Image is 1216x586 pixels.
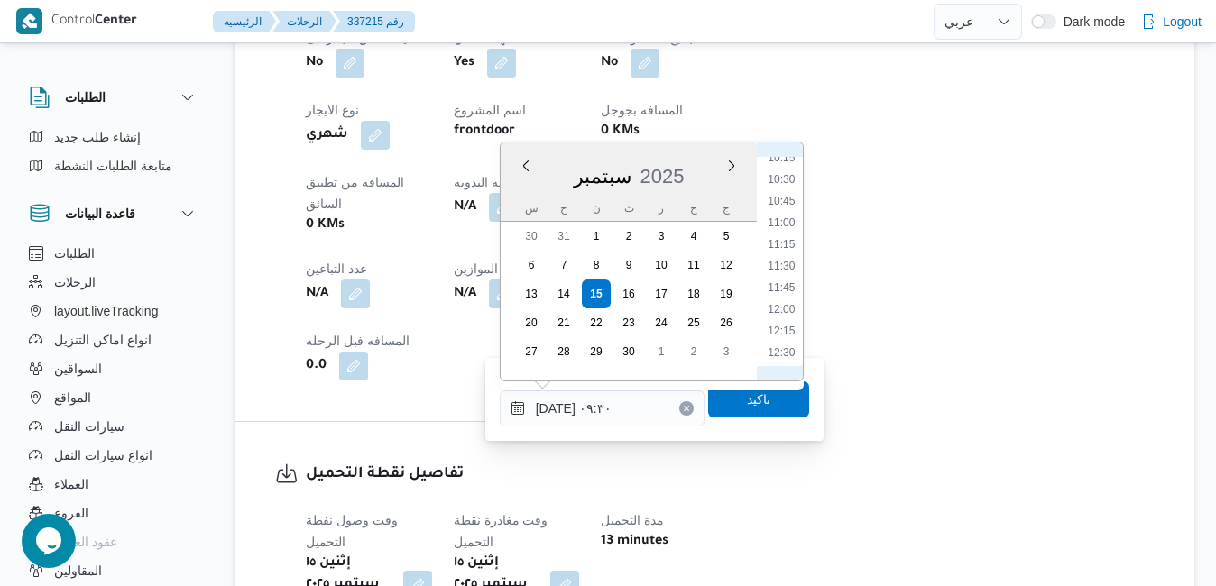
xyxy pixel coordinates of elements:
div: day-2 [679,337,708,366]
span: وقت وصول نفطة التحميل [306,513,398,549]
span: المواقع [54,387,91,408]
iframe: chat widget [18,514,76,568]
span: الفروع [54,502,88,524]
h3: قاعدة البيانات [65,203,135,224]
div: day-1 [647,337,676,366]
span: الرحلات [54,271,96,293]
button: الفروع [22,499,206,527]
button: Clear input [679,401,694,416]
span: Dark mode [1056,14,1125,29]
img: X8yXhbKr1z7QwAAAABJRU5ErkJggg== [16,8,42,34]
li: 11:45 [760,279,802,297]
li: 10:45 [760,192,802,210]
span: 2025 [640,165,684,188]
div: day-11 [679,251,708,279]
div: month-٢٠٢٥-٠٩ [515,222,742,366]
li: 11:30 [760,257,802,275]
div: day-6 [517,251,546,279]
span: المسافه اليدويه [454,175,534,189]
h3: الطلبات [65,87,106,108]
div: day-3 [647,222,676,251]
button: layout.liveTracking [22,297,206,325]
button: عقود العملاء [22,527,206,556]
li: 12:30 [760,343,802,362]
div: day-13 [517,279,546,308]
span: عدد التباعين [306,261,367,276]
div: س [517,196,546,221]
b: Yes [454,52,474,74]
div: day-25 [679,308,708,337]
div: الطلبات [14,123,213,188]
span: اسم المشروع [454,103,526,117]
div: day-8 [582,251,611,279]
button: المواقع [22,383,206,412]
span: مدة التحميل [601,513,664,527]
div: day-31 [549,222,578,251]
div: ث [614,196,643,221]
div: day-10 [647,251,676,279]
div: day-5 [712,222,741,251]
button: الطلبات [22,239,206,268]
input: Press the down key to enter a popover containing a calendar. Press the escape key to close the po... [500,390,705,426]
span: العملاء [54,473,88,495]
span: تاكيد [747,389,770,410]
div: Button. Open the year selector. 2025 is currently selected. [639,164,685,188]
button: انواع سيارات النقل [22,441,206,470]
b: Center [95,14,137,29]
span: المسافه فبل الرحله [306,334,410,348]
span: وقت مغادرة نقطة التحميل [454,513,548,549]
div: day-15 [582,279,611,308]
span: انواع اماكن التنزيل [54,329,152,351]
button: إنشاء طلب جديد [22,123,206,151]
div: day-27 [517,337,546,366]
div: day-28 [549,337,578,366]
div: day-4 [679,222,708,251]
li: 10:15 [760,149,802,167]
span: إنشاء طلب جديد [54,126,141,148]
li: 12:00 [760,300,802,318]
span: عقود العملاء [54,531,117,553]
div: day-26 [712,308,741,337]
span: المقاولين [54,560,102,581]
b: frontdoor [454,121,515,142]
div: day-30 [517,222,546,251]
li: 11:15 [760,235,802,253]
span: نوع الايجار [306,103,359,117]
div: day-19 [712,279,741,308]
div: day-21 [549,308,578,337]
button: الرئيسيه [213,11,276,32]
li: 12:15 [760,322,802,340]
b: No [601,52,618,74]
div: خ [679,196,708,221]
span: layout.liveTracking [54,300,158,322]
div: day-17 [647,279,676,308]
div: Button. Open the month selector. سبتمبر is currently selected. [572,164,631,188]
button: سيارات النقل [22,412,206,441]
button: العملاء [22,470,206,499]
div: day-16 [614,279,643,308]
li: 10:30 [760,170,802,188]
b: 13 minutes [601,531,668,553]
span: الطلبات [54,243,95,264]
b: 0 KMs [601,121,640,142]
button: Previous Month [519,159,533,173]
div: ح [549,196,578,221]
button: الرحلات [272,11,336,32]
span: سبتمبر [573,165,631,188]
span: سيارات النقل [54,416,124,437]
div: day-20 [517,308,546,337]
span: متابعة الطلبات النشطة [54,155,172,177]
div: day-30 [614,337,643,366]
span: انواع سيارات النقل [54,444,152,466]
div: day-9 [614,251,643,279]
b: 0.0 [306,355,327,377]
button: الرحلات [22,268,206,297]
button: قاعدة البيانات [29,203,198,224]
li: 11:00 [760,214,802,232]
button: المقاولين [22,556,206,585]
button: السواقين [22,354,206,383]
div: day-7 [549,251,578,279]
button: تاكيد [708,381,809,417]
button: Next month [724,159,739,173]
div: day-18 [679,279,708,308]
